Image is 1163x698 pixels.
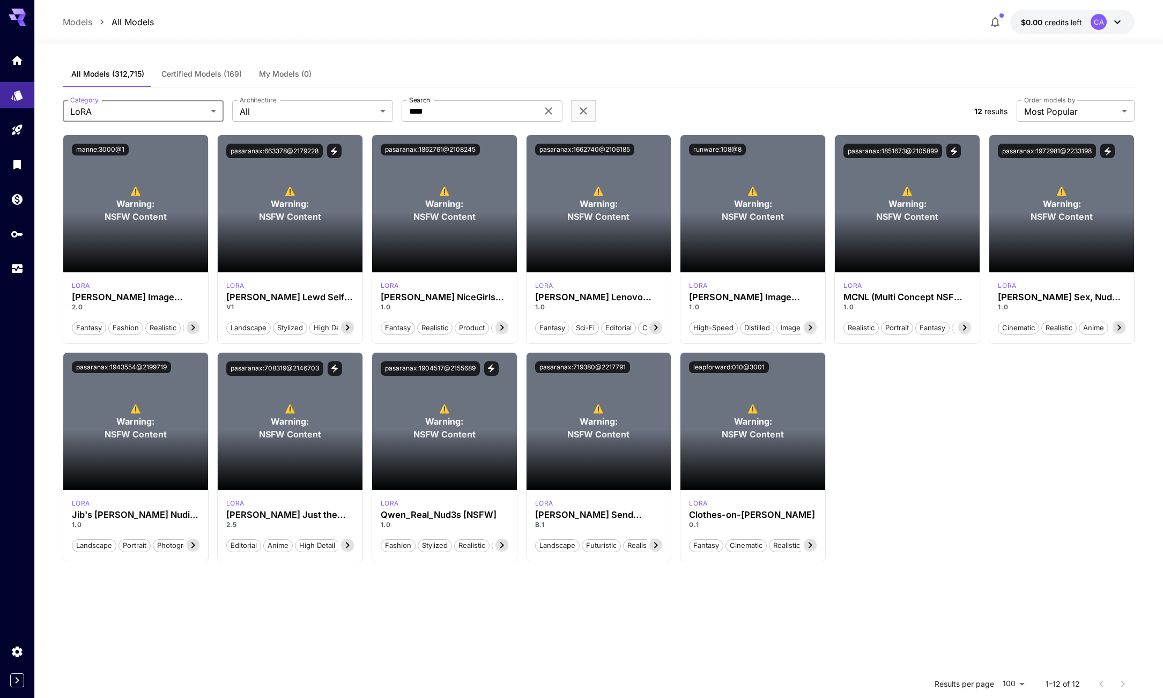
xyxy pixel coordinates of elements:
[1031,210,1093,223] span: NSFW Content
[118,538,151,552] button: Portrait
[689,538,723,552] button: Fantasy
[593,184,604,197] span: ⚠️
[722,210,784,223] span: NSFW Content
[109,323,143,333] span: Fashion
[130,184,141,197] span: ⚠️
[226,361,323,376] button: pasaranax:708319@2146703
[902,184,913,197] span: ⚠️
[226,499,245,508] div: Qwen Image
[271,415,309,428] span: Warning:
[264,540,292,551] span: Anime
[1091,14,1107,30] div: CA
[916,323,949,333] span: Fantasy
[263,538,293,552] button: Anime
[381,281,399,291] p: lora
[769,538,804,552] button: Realistic
[689,499,707,508] div: Qwen Image
[689,281,707,291] p: lora
[454,538,490,552] button: Realistic
[998,144,1096,158] button: pasaranax:1972981@2233198
[240,95,276,105] label: Architecture
[572,323,598,333] span: Sci-Fi
[624,540,658,551] span: Realistic
[455,323,488,333] span: Product
[843,292,971,302] div: MCNL (Multi Concept NSFW Lora) [Qwen Image]
[580,415,618,428] span: Warning:
[567,210,629,223] span: NSFW Content
[381,144,480,155] button: pasaranax:1862761@2108245
[535,499,553,508] div: Qwen Image
[226,510,354,520] div: Qwen Just the Tits - Dynamic Breasts [NSFW]
[535,538,580,552] button: Landscape
[952,321,996,335] button: Landscape
[146,323,180,333] span: Realistic
[689,302,817,312] p: 1.0
[227,323,270,333] span: Landscape
[455,540,489,551] span: Realistic
[226,510,354,520] h3: [PERSON_NAME] Just the Tits - Dynamic Breasts [NSFW]
[998,302,1125,312] p: 1.0
[689,361,769,373] button: leapforward:010@3001
[888,197,927,210] span: Warning:
[295,540,339,551] span: High Detail
[998,281,1016,291] p: lora
[989,135,1134,272] div: To view NSFW models, adjust the filter settings and toggle the option on.
[413,428,476,441] span: NSFW Content
[273,321,307,335] button: Stylized
[689,510,817,520] div: Clothes-on-qwen
[639,323,679,333] span: Cinematic
[63,16,92,28] a: Models
[1045,18,1082,27] span: credits left
[161,69,242,79] span: Certified Models (169)
[72,510,199,520] h3: Jib's [PERSON_NAME] Nudity Fixer [PERSON_NAME]
[689,281,707,291] div: qwen_image_edit
[72,281,90,291] div: Qwen Image
[1043,197,1081,210] span: Warning:
[295,538,339,552] button: High Detail
[1010,10,1135,34] button: $0.00CA
[381,361,480,376] button: pasaranax:1904517@2155689
[285,184,295,197] span: ⚠️
[418,540,451,551] span: Stylized
[409,95,430,105] label: Search
[119,540,150,551] span: Portrait
[226,292,354,302] div: Qwen Lewd Selfie / Snapchat [NSFW]
[946,144,961,158] button: View trigger words
[63,353,208,490] div: To view NSFW models, adjust the filter settings and toggle the option on.
[226,281,245,291] div: Qwen Image
[527,353,671,490] div: To view NSFW models, adjust the filter settings and toggle the option on.
[72,292,199,302] h3: [PERSON_NAME] Image Lightning
[1024,105,1117,118] span: Most Popular
[567,428,629,441] span: NSFW Content
[974,107,982,116] span: 12
[740,323,774,333] span: Distilled
[271,197,309,210] span: Warning:
[381,323,414,333] span: Fantasy
[535,144,634,155] button: pasaranax:1662740@2106185
[413,210,476,223] span: NSFW Content
[71,69,144,79] span: All Models (312,715)
[381,510,508,520] h3: Qwen_Real_Nud3s [NSFW]
[535,510,663,520] div: Qwen Send Nudes [NSFW]
[72,510,199,520] div: Jib's Qwen Nudity Fixer Lora
[72,499,90,508] div: Qwen Image
[582,540,620,551] span: Futuristic
[226,144,323,158] button: pasaranax:663378@2179228
[273,323,307,333] span: Stylized
[116,415,154,428] span: Warning:
[72,144,129,155] button: manne:3000@1
[935,679,994,689] p: Results per page
[623,538,658,552] button: Realistic
[689,510,817,520] h3: Clothes-on-[PERSON_NAME]
[381,302,508,312] p: 1.0
[309,321,354,335] button: High Detail
[1021,17,1082,28] div: $0.00
[153,540,205,551] span: Photographic
[984,107,1008,116] span: results
[11,227,24,241] div: API Keys
[843,321,879,335] button: Realistic
[734,415,772,428] span: Warning:
[689,520,817,530] p: 0.1
[536,323,569,333] span: Fantasy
